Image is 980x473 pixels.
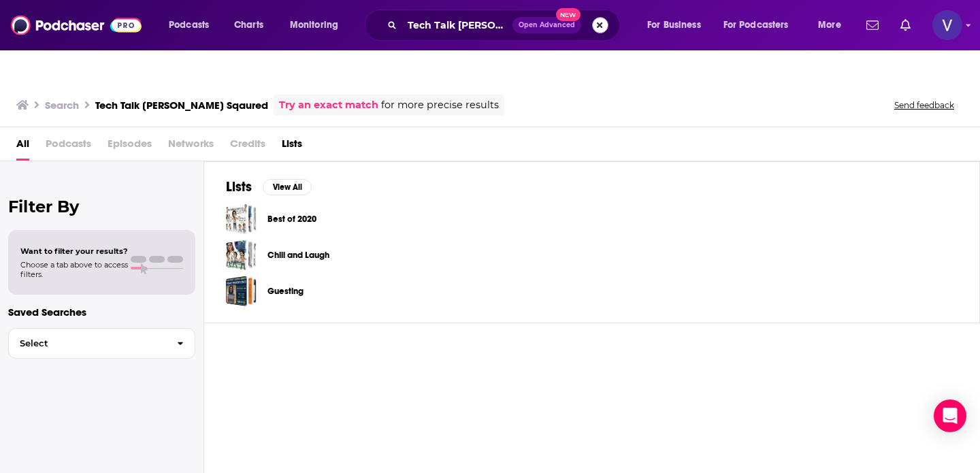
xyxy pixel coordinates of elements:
a: Guesting [226,276,257,306]
input: Search podcasts, credits, & more... [402,14,512,36]
a: All [16,133,29,161]
div: Open Intercom Messenger [934,399,966,432]
button: open menu [280,14,356,36]
a: Guesting [267,284,304,299]
span: New [556,8,581,21]
button: open menu [159,14,227,36]
span: For Business [647,16,701,35]
span: Episodes [108,133,152,161]
h3: Tech Talk [PERSON_NAME] Sqaured [95,99,268,112]
span: Monitoring [290,16,338,35]
a: Chill and Laugh [267,248,329,263]
span: Credits [230,133,265,161]
span: Networks [168,133,214,161]
a: Show notifications dropdown [895,14,916,37]
a: Lists [282,133,302,161]
button: Select [8,328,195,359]
a: Best of 2020 [267,212,316,227]
span: for more precise results [381,97,499,113]
img: User Profile [932,10,962,40]
button: Send feedback [890,99,958,111]
span: Charts [234,16,263,35]
span: Podcasts [46,133,91,161]
a: Chill and Laugh [226,240,257,270]
button: Show profile menu [932,10,962,40]
h2: Filter By [8,197,195,216]
button: open menu [638,14,718,36]
span: More [818,16,841,35]
span: For Podcasters [723,16,789,35]
span: Logged in as victoria.wilson [932,10,962,40]
img: Podchaser - Follow, Share and Rate Podcasts [11,12,142,38]
a: Try an exact match [279,97,378,113]
h2: Lists [226,178,252,195]
button: View All [263,179,312,195]
span: Choose a tab above to access filters. [20,260,128,279]
button: Open AdvancedNew [512,17,581,33]
span: Select [9,339,166,348]
span: Open Advanced [519,22,575,29]
span: Podcasts [169,16,209,35]
a: Show notifications dropdown [861,14,884,37]
button: open menu [715,14,808,36]
a: Best of 2020 [226,203,257,234]
a: Charts [225,14,272,36]
span: Want to filter your results? [20,246,128,256]
button: open menu [808,14,858,36]
a: ListsView All [226,178,312,195]
h3: Search [45,99,79,112]
p: Saved Searches [8,306,195,319]
div: Search podcasts, credits, & more... [378,10,633,41]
